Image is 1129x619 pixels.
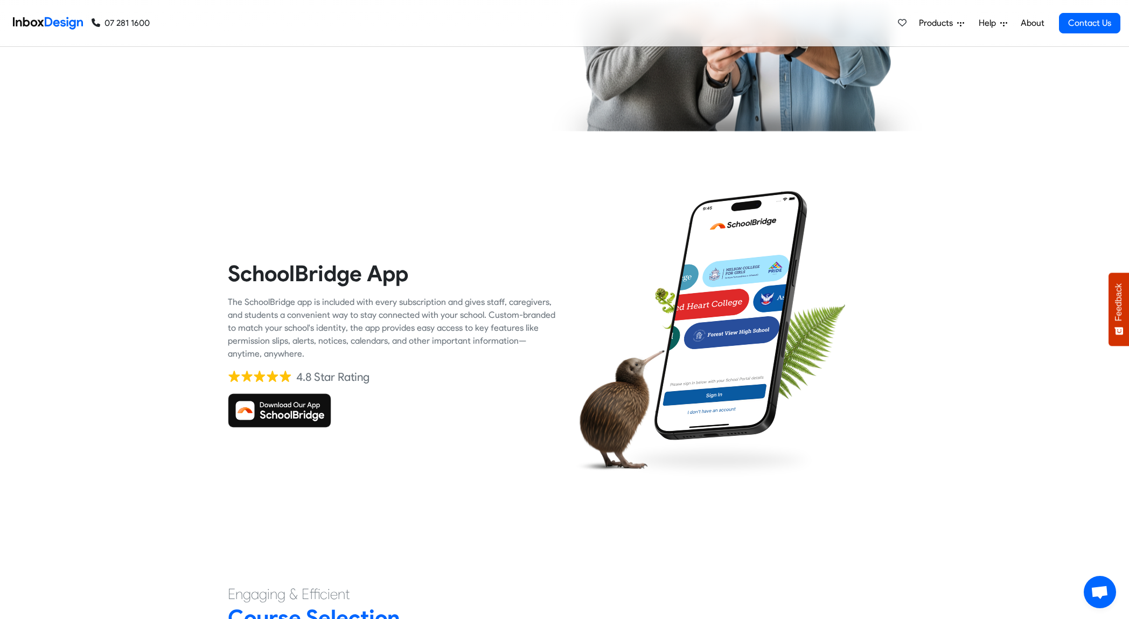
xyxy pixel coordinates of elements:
span: Feedback [1114,283,1124,321]
heading: SchoolBridge App [228,260,556,287]
img: phone.png [642,190,819,441]
img: Download SchoolBridge App [228,393,331,428]
a: 07 281 1600 [92,17,150,30]
div: 4.8 Star Rating [296,369,370,385]
div: Open chat [1084,576,1116,608]
a: Contact Us [1059,13,1120,33]
a: About [1018,12,1047,34]
span: Help [979,17,1000,30]
img: shadow.png [615,438,820,482]
a: Products [915,12,968,34]
h4: Engaging & Efficient [228,585,901,604]
div: The SchoolBridge app is included with every subscription and gives staff, caregivers, and student... [228,296,556,360]
img: kiwi_bird.png [573,350,665,475]
span: Products [919,17,957,30]
a: Help [974,12,1012,34]
button: Feedback - Show survey [1109,273,1129,346]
